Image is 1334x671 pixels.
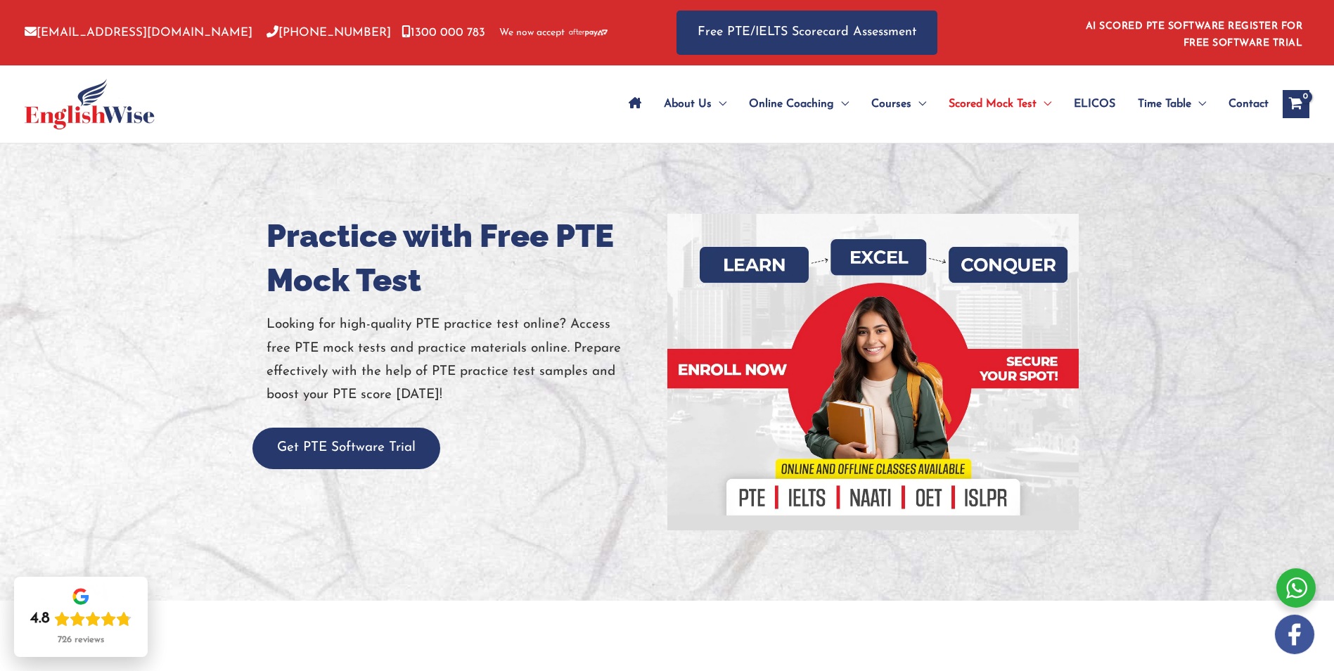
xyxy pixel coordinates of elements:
[1275,615,1314,654] img: white-facebook.png
[25,27,252,39] a: [EMAIL_ADDRESS][DOMAIN_NAME]
[569,29,608,37] img: Afterpay-Logo
[252,441,440,454] a: Get PTE Software Trial
[1283,90,1309,118] a: View Shopping Cart, empty
[402,27,485,39] a: 1300 000 783
[1191,79,1206,129] span: Menu Toggle
[1217,79,1269,129] a: Contact
[871,79,911,129] span: Courses
[30,609,132,629] div: Rating: 4.8 out of 5
[30,609,50,629] div: 4.8
[267,214,657,302] h1: Practice with Free PTE Mock Test
[738,79,860,129] a: Online CoachingMenu Toggle
[1077,10,1309,56] aside: Header Widget 1
[1086,21,1303,49] a: AI SCORED PTE SOFTWARE REGISTER FOR FREE SOFTWARE TRIAL
[1074,79,1115,129] span: ELICOS
[911,79,926,129] span: Menu Toggle
[1229,79,1269,129] span: Contact
[676,11,937,55] a: Free PTE/IELTS Scorecard Assessment
[949,79,1037,129] span: Scored Mock Test
[749,79,834,129] span: Online Coaching
[617,79,1269,129] nav: Site Navigation: Main Menu
[1037,79,1051,129] span: Menu Toggle
[834,79,849,129] span: Menu Toggle
[58,634,104,646] div: 726 reviews
[664,79,712,129] span: About Us
[1127,79,1217,129] a: Time TableMenu Toggle
[267,27,391,39] a: [PHONE_NUMBER]
[267,313,657,407] p: Looking for high-quality PTE practice test online? Access free PTE mock tests and practice materi...
[937,79,1063,129] a: Scored Mock TestMenu Toggle
[653,79,738,129] a: About UsMenu Toggle
[25,79,155,129] img: cropped-ew-logo
[1138,79,1191,129] span: Time Table
[252,428,440,469] button: Get PTE Software Trial
[860,79,937,129] a: CoursesMenu Toggle
[1063,79,1127,129] a: ELICOS
[499,26,565,40] span: We now accept
[712,79,726,129] span: Menu Toggle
